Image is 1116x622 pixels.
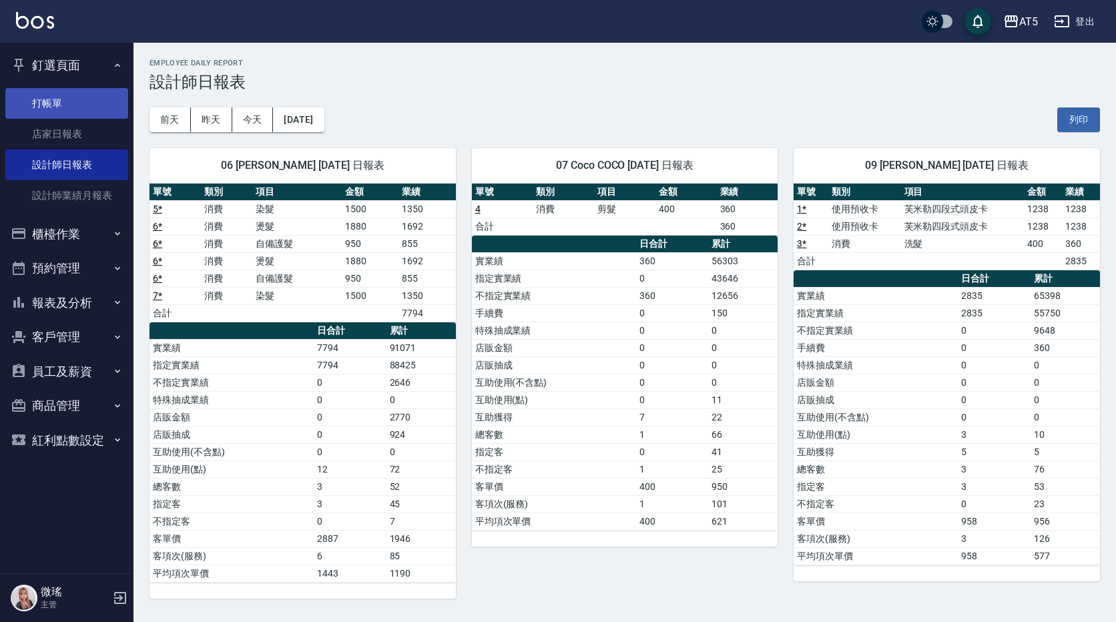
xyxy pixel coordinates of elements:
td: 2770 [386,408,456,426]
button: 報表及分析 [5,286,128,320]
table: a dense table [472,184,778,236]
button: 客戶管理 [5,320,128,354]
td: 12 [314,460,386,478]
span: 07 Coco COCO [DATE] 日報表 [488,159,762,172]
td: 0 [708,339,778,356]
td: 消費 [828,235,901,252]
td: 1238 [1024,200,1062,218]
td: 0 [636,391,709,408]
td: 0 [636,374,709,391]
td: 126 [1031,530,1100,547]
td: 指定客 [472,443,636,460]
td: 特殊抽成業績 [472,322,636,339]
td: 手續費 [472,304,636,322]
td: 65398 [1031,287,1100,304]
th: 類別 [201,184,252,201]
td: 950 [342,235,398,252]
td: 400 [636,513,709,530]
button: 今天 [232,107,274,132]
td: 22 [708,408,778,426]
button: 釘選頁面 [5,48,128,83]
button: AT5 [998,8,1043,35]
th: 累計 [708,236,778,253]
td: 店販金額 [150,408,314,426]
td: 2835 [958,304,1031,322]
td: 0 [314,426,386,443]
td: 10 [1031,426,1100,443]
td: 1 [636,495,709,513]
td: 指定實業績 [150,356,314,374]
td: 自備護髮 [252,235,342,252]
th: 業績 [717,184,778,201]
td: 0 [636,322,709,339]
td: 2887 [314,530,386,547]
td: 72 [386,460,456,478]
td: 25 [708,460,778,478]
td: 使用預收卡 [828,200,901,218]
a: 店家日報表 [5,119,128,149]
button: 昨天 [191,107,232,132]
td: 55750 [1031,304,1100,322]
td: 88425 [386,356,456,374]
td: 91071 [386,339,456,356]
td: 1 [636,460,709,478]
h3: 設計師日報表 [150,73,1100,91]
td: 芙米勒四段式頭皮卡 [901,218,1025,235]
td: 不指定客 [472,460,636,478]
td: 消費 [533,200,594,218]
p: 主管 [41,599,109,611]
td: 合計 [150,304,201,322]
td: 23 [1031,495,1100,513]
td: 消費 [201,218,252,235]
td: 店販抽成 [472,356,636,374]
td: 客項次(服務) [472,495,636,513]
td: 不指定實業績 [472,287,636,304]
td: 950 [708,478,778,495]
td: 1500 [342,200,398,218]
button: 櫃檯作業 [5,217,128,252]
td: 12656 [708,287,778,304]
td: 平均項次單價 [794,547,958,565]
td: 1350 [398,200,455,218]
td: 1350 [398,287,455,304]
td: 互助獲得 [472,408,636,426]
th: 金額 [1024,184,1062,201]
span: 09 [PERSON_NAME] [DATE] 日報表 [810,159,1084,172]
td: 41 [708,443,778,460]
td: 店販金額 [472,339,636,356]
td: 0 [958,495,1031,513]
a: 設計師日報表 [5,149,128,180]
table: a dense table [472,236,778,531]
td: 總客數 [794,460,958,478]
td: 0 [958,339,1031,356]
td: 0 [636,443,709,460]
td: 7 [386,513,456,530]
td: 店販抽成 [794,391,958,408]
td: 101 [708,495,778,513]
td: 0 [314,374,386,391]
td: 2646 [386,374,456,391]
td: 1238 [1024,218,1062,235]
td: 合計 [472,218,533,235]
td: 0 [958,408,1031,426]
td: 5 [1031,443,1100,460]
td: 1190 [386,565,456,582]
td: 924 [386,426,456,443]
td: 9648 [1031,322,1100,339]
td: 消費 [201,235,252,252]
td: 150 [708,304,778,322]
td: 客項次(服務) [794,530,958,547]
td: 0 [1031,356,1100,374]
td: 360 [717,218,778,235]
td: 自備護髮 [252,270,342,287]
td: 43646 [708,270,778,287]
td: 1880 [342,252,398,270]
td: 剪髮 [594,200,655,218]
td: 56303 [708,252,778,270]
td: 互助使用(點) [794,426,958,443]
td: 0 [314,391,386,408]
td: 3 [958,478,1031,495]
td: 指定實業績 [794,304,958,322]
td: 指定客 [794,478,958,495]
td: 總客數 [472,426,636,443]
